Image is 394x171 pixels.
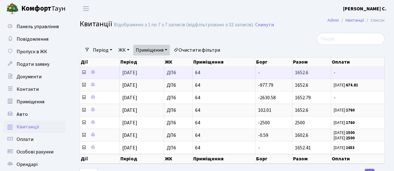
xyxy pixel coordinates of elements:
[17,48,47,55] span: Пропуск в ЖК
[334,130,355,136] small: [DATE]:
[3,158,66,171] a: Орендарі
[193,154,256,163] th: Приміщення
[114,22,254,28] div: Відображено з 1 по 7 з 7 записів (відфільтровано з 32 записів).
[167,108,190,113] span: ДП6
[195,108,253,113] span: 64
[258,107,271,114] span: 102.01
[167,133,190,138] span: ДП6
[193,58,256,66] th: Приміщення
[346,120,355,126] b: 1760
[78,3,94,14] button: Переключити навігацію
[120,58,164,66] th: Період
[3,121,66,133] a: Квитанції
[6,3,19,15] img: logo.png
[334,107,355,113] small: [DATE]:
[195,83,253,88] span: 64
[295,82,308,89] span: 1652.6
[295,119,305,126] span: 2500
[258,94,276,101] span: -2630.58
[295,144,311,151] span: 1652.41
[255,154,292,163] th: Борг
[122,144,137,151] span: [DATE]
[346,17,364,23] a: Квитанції
[17,136,33,143] span: Оплати
[3,33,66,45] a: Повідомлення
[17,123,39,130] span: Квитанції
[167,83,190,88] span: ДП6
[164,154,193,163] th: ЖК
[17,161,38,168] span: Орендарі
[17,23,59,30] span: Панель управління
[122,82,137,89] span: [DATE]
[195,133,253,138] span: 64
[334,95,382,100] span: -
[343,5,386,13] a: [PERSON_NAME] С.
[17,111,28,118] span: Авто
[17,148,53,155] span: Особові рахунки
[3,45,66,58] a: Пропуск в ЖК
[21,3,66,14] span: Таун
[3,58,66,70] a: Подати заявку
[3,146,66,158] a: Особові рахунки
[133,45,170,55] a: Приміщення
[195,70,253,75] span: 64
[295,69,308,76] span: 1652.6
[295,94,311,101] span: 1652.79
[255,58,292,66] th: Борг
[17,98,44,105] span: Приміщення
[346,145,355,151] b: 1653
[17,61,49,68] span: Подати заявку
[122,107,137,114] span: [DATE]
[167,95,190,100] span: ДП6
[80,154,120,163] th: Дії
[255,22,274,28] a: Скинути
[21,3,51,13] b: Комфорт
[90,45,115,55] a: Період
[195,120,253,125] span: 64
[17,36,48,43] span: Повідомлення
[122,119,137,126] span: [DATE]
[258,82,273,89] span: -977.79
[3,83,66,96] a: Контакти
[292,58,331,66] th: Разом
[122,69,137,76] span: [DATE]
[317,33,385,45] input: Пошук...
[318,14,394,27] nav: breadcrumb
[364,17,385,24] li: Список
[327,17,339,23] a: Admin
[164,58,193,66] th: ЖК
[334,120,355,126] small: [DATE]:
[195,95,253,100] span: 64
[334,82,358,88] small: [DATE]:
[3,108,66,121] a: Авто
[258,69,260,76] span: -
[292,154,331,163] th: Разом
[167,145,190,150] span: ДП6
[120,154,164,163] th: Період
[343,5,386,12] b: [PERSON_NAME] С.
[17,73,42,80] span: Документи
[171,45,223,55] a: Очистити фільтри
[346,130,355,136] b: 1500
[258,144,260,151] span: -
[17,86,39,93] span: Контакти
[346,135,355,141] b: 2500
[80,18,112,29] span: Квитанції
[167,70,190,75] span: ДП6
[3,70,66,83] a: Документи
[258,132,268,139] span: -0.59
[195,145,253,150] span: 64
[331,154,385,163] th: Оплати
[334,145,355,151] small: [DATE]:
[346,107,355,113] b: 1760
[334,70,382,75] span: -
[167,120,190,125] span: ДП6
[122,132,137,139] span: [DATE]
[3,133,66,146] a: Оплати
[346,82,358,88] b: 674.81
[295,132,308,139] span: 1602.6
[258,119,270,126] span: -2500
[295,107,308,114] span: 1652.6
[3,96,66,108] a: Приміщення
[116,45,132,55] a: ЖК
